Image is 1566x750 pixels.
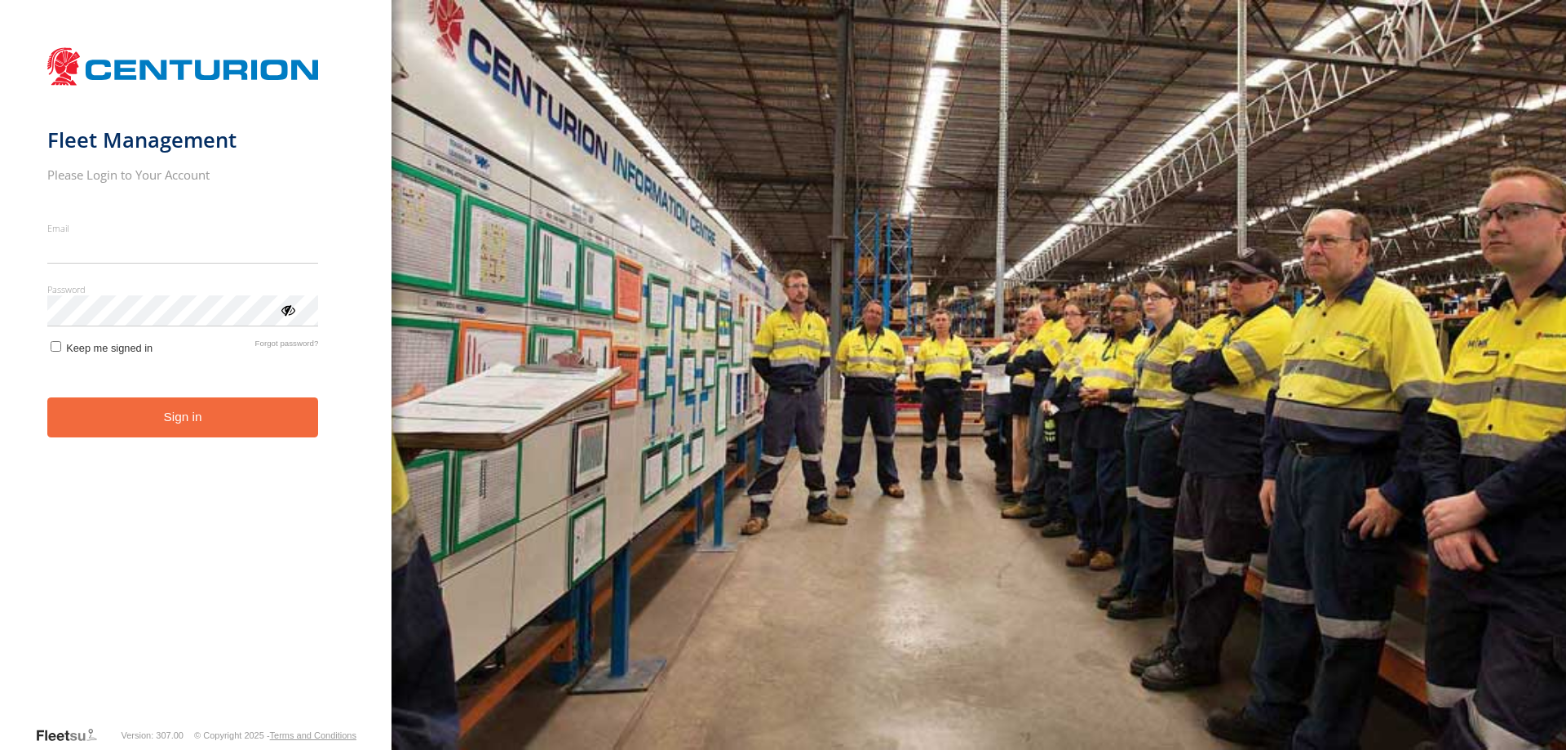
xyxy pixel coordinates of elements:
span: Keep me signed in [66,342,153,354]
form: main [47,39,345,726]
a: Visit our Website [35,727,110,743]
h1: Fleet Management [47,126,319,153]
h2: Please Login to Your Account [47,166,319,183]
label: Email [47,222,319,234]
a: Terms and Conditions [270,730,356,740]
img: Centurion Transport [47,46,319,87]
button: Sign in [47,397,319,437]
div: Version: 307.00 [122,730,184,740]
div: © Copyright 2025 - [194,730,356,740]
a: Forgot password? [255,339,319,354]
label: Password [47,283,319,295]
div: ViewPassword [279,301,295,317]
input: Keep me signed in [51,341,61,352]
